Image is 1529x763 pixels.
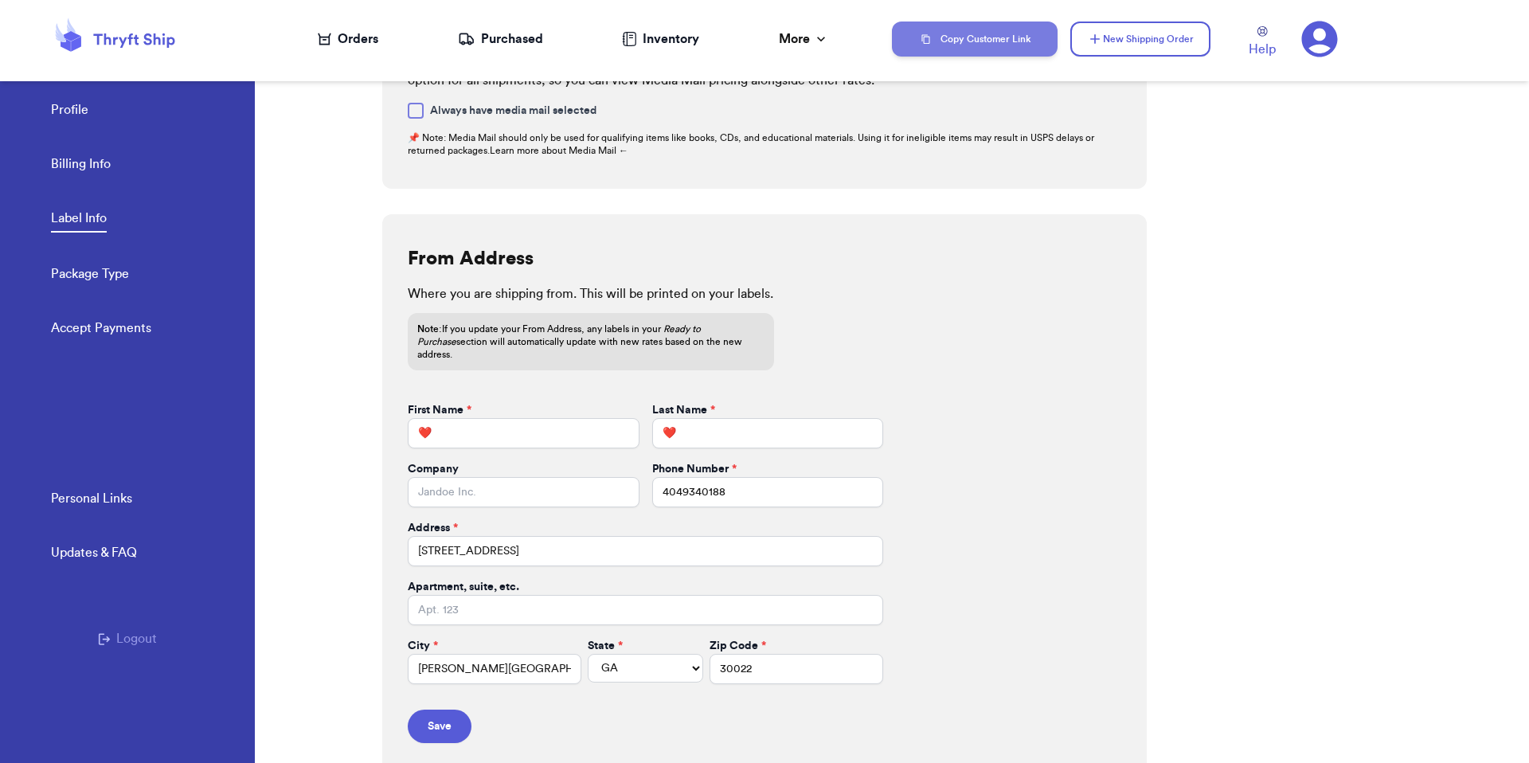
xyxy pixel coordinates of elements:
[652,418,884,448] input: Doe
[652,477,884,507] input: 1234567890
[652,402,715,418] label: Last Name
[408,520,458,536] label: Address
[51,489,132,511] a: Personal Links
[408,638,438,654] label: City
[51,209,107,233] a: Label Info
[408,654,581,684] input: City
[408,536,883,566] input: 1234 Main St.
[622,29,699,49] a: Inventory
[408,131,1121,157] p: 📌 Note: Media Mail should only be used for qualifying items like books, CDs, and educational mate...
[51,319,151,341] a: Accept Payments
[430,103,596,119] span: Always have media mail selected
[408,710,471,743] button: Save
[710,654,883,684] input: 12345
[458,29,543,49] a: Purchased
[1249,26,1276,59] a: Help
[98,629,157,648] button: Logout
[408,595,883,625] input: Apt. 123
[892,22,1058,57] button: Copy Customer Link
[417,324,442,334] span: Note:
[1070,22,1210,57] button: New Shipping Order
[318,29,378,49] a: Orders
[417,324,701,346] i: Ready to Purchase
[51,543,137,562] div: Updates & FAQ
[408,402,471,418] label: First Name
[51,264,129,287] a: Package Type
[710,638,766,654] label: Zip Code
[408,246,534,272] h2: From Address
[51,100,88,123] a: Profile
[408,461,459,477] label: Company
[652,461,737,477] label: Phone Number
[408,477,639,507] input: Jandoe Inc.
[417,323,764,361] p: If you update your From Address, any labels in your section will automatically update with new ra...
[408,579,519,595] label: Apartment, suite, etc.
[1249,40,1276,59] span: Help
[408,284,1121,303] p: Where you are shipping from. This will be printed on your labels.
[408,418,639,448] input: John
[51,155,111,177] a: Billing Info
[51,543,137,565] a: Updates & FAQ
[588,638,623,654] label: State
[779,29,829,49] div: More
